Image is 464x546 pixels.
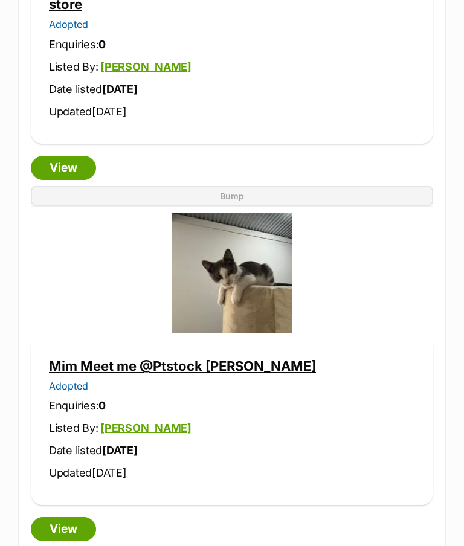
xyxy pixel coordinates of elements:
[92,466,127,479] span: [DATE]
[49,81,415,97] p: Date listed
[100,60,192,73] a: [PERSON_NAME]
[220,190,244,202] span: Bump
[49,464,415,481] p: Updated
[49,380,88,392] span: Adopted
[49,59,415,75] p: Listed By:
[98,38,106,51] strong: 0
[102,444,138,457] strong: [DATE]
[49,420,415,436] p: Listed By:
[49,397,415,414] p: Enquiries:
[49,442,415,458] p: Date listed
[92,105,127,118] span: [DATE]
[102,83,138,95] strong: [DATE]
[49,18,88,30] span: Adopted
[31,186,433,206] button: Bump
[100,422,192,434] a: [PERSON_NAME]
[31,517,96,541] a: View
[49,358,316,374] a: Mim Meet me @Ptstock [PERSON_NAME]
[49,103,415,120] p: Updated
[98,399,106,412] strong: 0
[31,156,96,180] a: View
[49,36,415,53] p: Enquiries:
